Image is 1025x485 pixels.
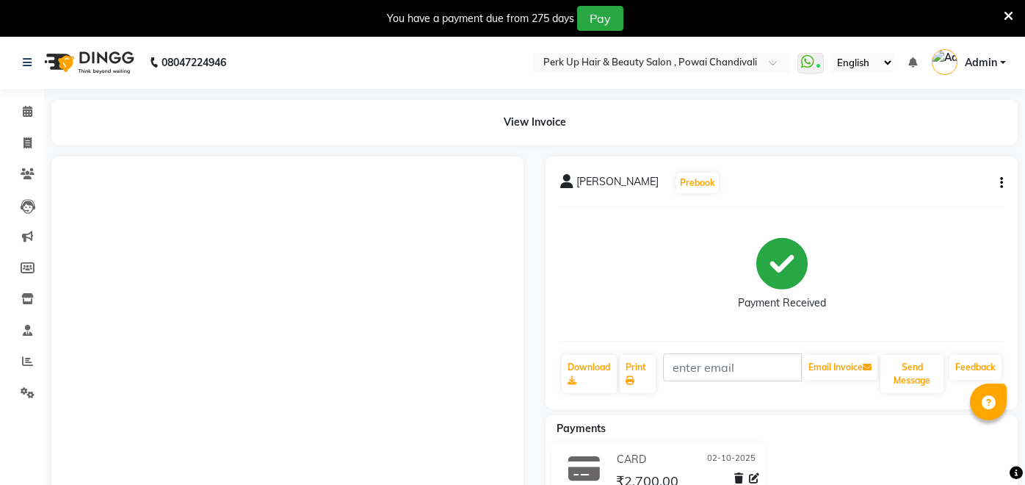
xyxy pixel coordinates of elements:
[562,355,617,393] a: Download
[949,355,1002,380] a: Feedback
[162,42,226,83] b: 08047224946
[620,355,656,393] a: Print
[707,452,756,467] span: 02-10-2025
[965,55,997,71] span: Admin
[932,49,957,75] img: Admin
[738,295,826,311] div: Payment Received
[676,173,719,193] button: Prebook
[37,42,138,83] img: logo
[880,355,943,393] button: Send Message
[387,11,574,26] div: You have a payment due from 275 days
[577,6,623,31] button: Pay
[663,353,802,381] input: enter email
[803,355,877,380] button: Email Invoice
[51,100,1018,145] div: View Invoice
[557,422,606,435] span: Payments
[576,174,659,195] span: [PERSON_NAME]
[617,452,646,467] span: CARD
